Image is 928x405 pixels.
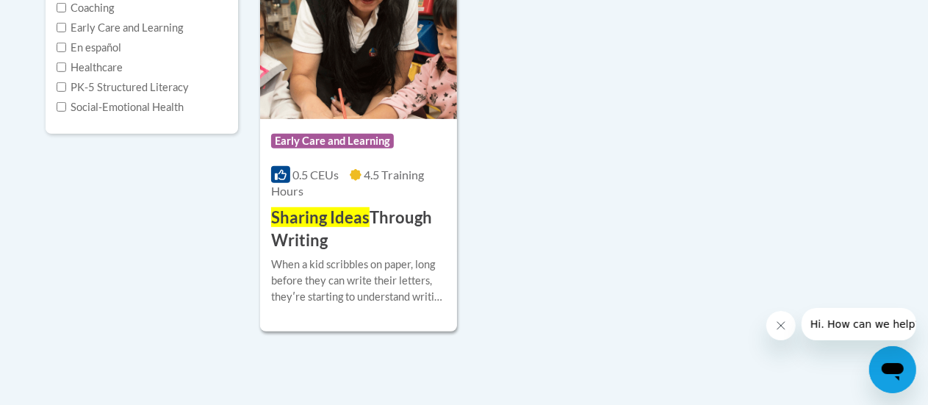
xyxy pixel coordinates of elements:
span: Early Care and Learning [271,134,394,148]
span: Hi. How can we help? [9,10,119,22]
input: Checkbox for Options [57,23,66,32]
input: Checkbox for Options [57,102,66,112]
label: PK-5 Structured Literacy [57,79,190,96]
span: Sharing Ideas [271,207,370,227]
label: En español [57,40,122,56]
div: When a kid scribbles on paper, long before they can write their letters, theyʹre starting to unde... [271,257,446,305]
h3: Through Writing [271,207,446,252]
input: Checkbox for Options [57,82,66,92]
label: Early Care and Learning [57,20,184,36]
iframe: Close message [766,311,796,340]
input: Checkbox for Options [57,62,66,72]
input: Checkbox for Options [57,43,66,52]
iframe: Button to launch messaging window [869,346,916,393]
iframe: Message from company [802,308,916,340]
span: 0.5 CEUs [292,168,339,182]
input: Checkbox for Options [57,3,66,12]
label: Healthcare [57,60,123,76]
label: Social-Emotional Health [57,99,184,115]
